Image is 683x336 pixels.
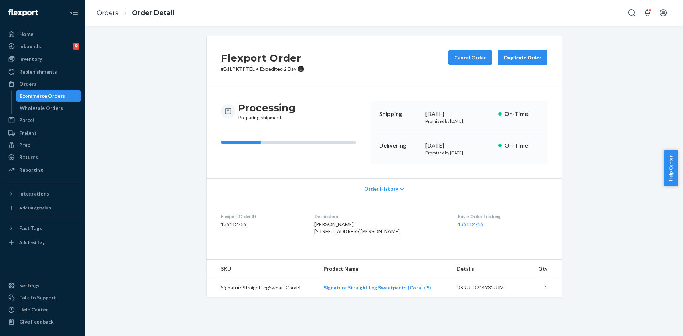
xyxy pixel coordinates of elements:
[4,127,81,139] a: Freight
[314,213,447,219] dt: Destination
[4,237,81,248] a: Add Fast Tag
[19,68,57,75] div: Replenishments
[457,284,524,291] div: DSKU: D944Y32UJML
[364,185,398,192] span: Order History
[207,278,318,297] td: SignatureStraightLegSweatsCoralS
[4,280,81,291] a: Settings
[425,118,493,124] p: Promised by [DATE]
[19,129,37,137] div: Freight
[4,316,81,327] button: Give Feedback
[19,154,38,161] div: Returns
[324,284,431,290] a: Signature Straight Leg Sweatpants (Coral / S)
[625,6,639,20] button: Open Search Box
[19,306,48,313] div: Help Center
[4,151,81,163] a: Returns
[425,142,493,150] div: [DATE]
[19,55,42,63] div: Inventory
[656,6,670,20] button: Open account menu
[504,142,539,150] p: On-Time
[16,90,81,102] a: Ecommerce Orders
[19,80,36,87] div: Orders
[4,114,81,126] a: Parcel
[4,164,81,176] a: Reporting
[425,110,493,118] div: [DATE]
[20,92,65,100] div: Ecommerce Orders
[20,105,63,112] div: Wholesale Orders
[67,6,81,20] button: Close Navigation
[451,260,529,278] th: Details
[4,139,81,151] a: Prep
[16,102,81,114] a: Wholesale Orders
[4,202,81,214] a: Add Integration
[207,260,318,278] th: SKU
[19,282,39,289] div: Settings
[4,223,81,234] button: Fast Tags
[132,9,174,17] a: Order Detail
[260,66,296,72] span: Expedited 2 Day
[458,213,547,219] dt: Buyer Order Tracking
[4,28,81,40] a: Home
[221,221,303,228] dd: 135112755
[4,41,81,52] a: Inbounds9
[8,9,38,16] img: Flexport logo
[221,65,305,73] p: # B1LPKTPTEL
[314,221,400,234] span: [PERSON_NAME] [STREET_ADDRESS][PERSON_NAME]
[664,150,678,186] button: Help Center
[256,66,259,72] span: •
[73,43,79,50] div: 9
[238,101,296,121] div: Preparing shipment
[4,188,81,199] button: Integrations
[19,318,54,325] div: Give Feedback
[4,304,81,315] a: Help Center
[19,205,51,211] div: Add Integration
[379,110,420,118] p: Shipping
[498,50,547,65] button: Duplicate Order
[238,101,296,114] h3: Processing
[91,2,180,23] ol: breadcrumbs
[221,50,305,65] h2: Flexport Order
[529,278,562,297] td: 1
[425,150,493,156] p: Promised by [DATE]
[504,54,541,61] div: Duplicate Order
[640,6,655,20] button: Open notifications
[4,292,81,303] a: Talk to Support
[221,213,303,219] dt: Flexport Order ID
[458,221,483,227] a: 135112755
[19,117,34,124] div: Parcel
[19,43,41,50] div: Inbounds
[4,53,81,65] a: Inventory
[504,110,539,118] p: On-Time
[379,142,420,150] p: Delivering
[19,142,30,149] div: Prep
[19,190,49,197] div: Integrations
[19,294,56,301] div: Talk to Support
[19,239,45,245] div: Add Fast Tag
[19,166,43,174] div: Reporting
[19,31,33,38] div: Home
[19,225,42,232] div: Fast Tags
[97,9,118,17] a: Orders
[4,66,81,78] a: Replenishments
[318,260,451,278] th: Product Name
[448,50,492,65] button: Cancel Order
[529,260,562,278] th: Qty
[4,78,81,90] a: Orders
